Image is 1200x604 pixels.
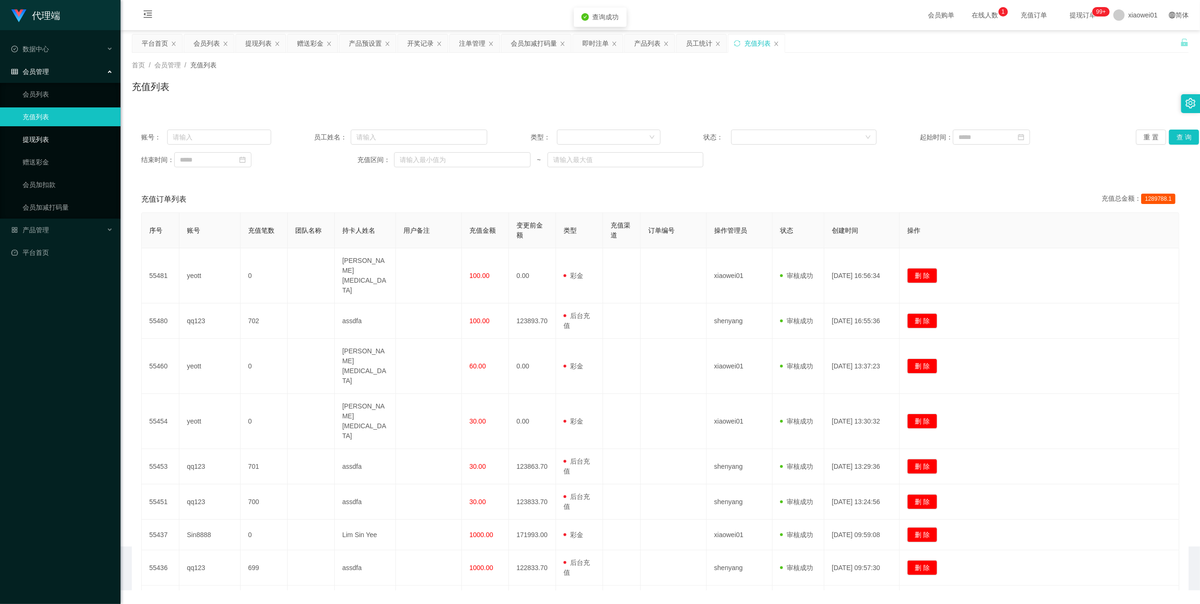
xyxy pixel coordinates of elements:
[824,303,900,339] td: [DATE] 16:55:36
[23,175,113,194] a: 会员加扣款
[248,227,274,234] span: 充值笔数
[223,41,228,47] i: 图标: close
[295,227,322,234] span: 团队名称
[23,153,113,171] a: 赠送彩金
[780,417,813,425] span: 审核成功
[11,227,18,233] i: 图标: appstore-o
[142,394,179,449] td: 55454
[436,41,442,47] i: 图标: close
[179,394,241,449] td: yeott
[564,362,583,370] span: 彩金
[832,227,858,234] span: 创建时间
[132,80,169,94] h1: 充值列表
[335,248,396,303] td: [PERSON_NAME][MEDICAL_DATA]
[241,339,288,394] td: 0
[241,484,288,520] td: 700
[132,61,145,69] span: 首页
[560,41,565,47] i: 图标: close
[707,550,773,586] td: shenyang
[241,303,288,339] td: 702
[511,34,557,52] div: 会员加减打码量
[469,564,493,571] span: 1000.00
[612,41,617,47] i: 图标: close
[488,41,494,47] i: 图标: close
[385,41,390,47] i: 图标: close
[907,227,920,234] span: 操作
[469,272,490,279] span: 100.00
[335,484,396,520] td: assdfa
[1001,7,1005,16] p: 1
[241,394,288,449] td: 0
[469,227,496,234] span: 充值金额
[141,194,186,205] span: 充值订单列表
[241,248,288,303] td: 0
[715,41,721,47] i: 图标: close
[11,68,18,75] i: 图标: table
[516,221,543,239] span: 变更前金额
[920,132,953,142] span: 起始时间：
[1180,38,1189,47] i: 图标: unlock
[141,132,167,142] span: 账号：
[469,417,486,425] span: 30.00
[865,134,871,141] i: 图标: down
[663,41,669,47] i: 图标: close
[773,41,779,47] i: 图标: close
[582,34,609,52] div: 即时注单
[11,46,18,52] i: 图标: check-circle-o
[23,107,113,126] a: 充值列表
[11,11,60,19] a: 代理端
[907,560,937,575] button: 删 除
[459,34,485,52] div: 注单管理
[1102,194,1179,205] div: 充值总金额：
[967,12,1003,18] span: 在线人数
[509,339,556,394] td: 0.00
[297,34,323,52] div: 赠送彩金
[649,134,655,141] i: 图标: down
[245,34,272,52] div: 提现列表
[403,227,430,234] span: 用户备注
[824,449,900,484] td: [DATE] 13:29:36
[193,34,220,52] div: 会员列表
[824,520,900,550] td: [DATE] 09:59:08
[142,550,179,586] td: 55436
[394,152,531,167] input: 请输入最小值为
[780,498,813,506] span: 审核成功
[149,61,151,69] span: /
[648,227,675,234] span: 订单编号
[274,41,280,47] i: 图标: close
[907,527,937,542] button: 删 除
[1016,12,1052,18] span: 充值订单
[142,248,179,303] td: 55481
[335,303,396,339] td: assdfa
[128,569,1192,579] div: 2021
[190,61,217,69] span: 充值列表
[469,463,486,470] span: 30.00
[707,303,773,339] td: shenyang
[707,449,773,484] td: shenyang
[335,520,396,550] td: Lim Sin Yee
[634,34,660,52] div: 产品列表
[241,449,288,484] td: 701
[167,130,271,145] input: 请输入
[241,550,288,586] td: 699
[23,130,113,149] a: 提现列表
[780,227,793,234] span: 状态
[780,564,813,571] span: 审核成功
[824,484,900,520] td: [DATE] 13:24:56
[509,520,556,550] td: 171993.00
[703,132,731,142] span: 状态：
[239,156,246,163] i: 图标: calendar
[734,40,741,47] i: 图标: sync
[179,484,241,520] td: qq123
[707,394,773,449] td: xiaowei01
[1169,12,1176,18] i: 图标: global
[342,227,375,234] span: 持卡人姓名
[611,221,630,239] span: 充值渠道
[780,317,813,325] span: 审核成功
[824,339,900,394] td: [DATE] 13:37:23
[469,498,486,506] span: 30.00
[780,463,813,470] span: 审核成功
[185,61,186,69] span: /
[744,34,771,52] div: 充值列表
[23,85,113,104] a: 会员列表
